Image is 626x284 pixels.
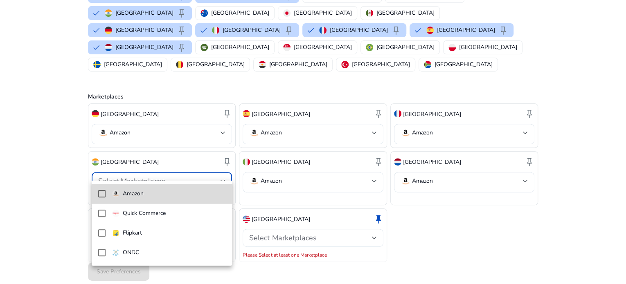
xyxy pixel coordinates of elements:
img: ondc-sm.webp [112,249,119,256]
img: flipkart.svg [112,229,119,237]
p: ONDC [123,248,139,257]
p: Amazon [123,189,144,198]
img: amazon.svg [112,190,119,197]
img: quick-commerce.gif [112,210,119,217]
p: Quick Commerce [123,209,166,218]
p: Flipkart [123,228,142,237]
